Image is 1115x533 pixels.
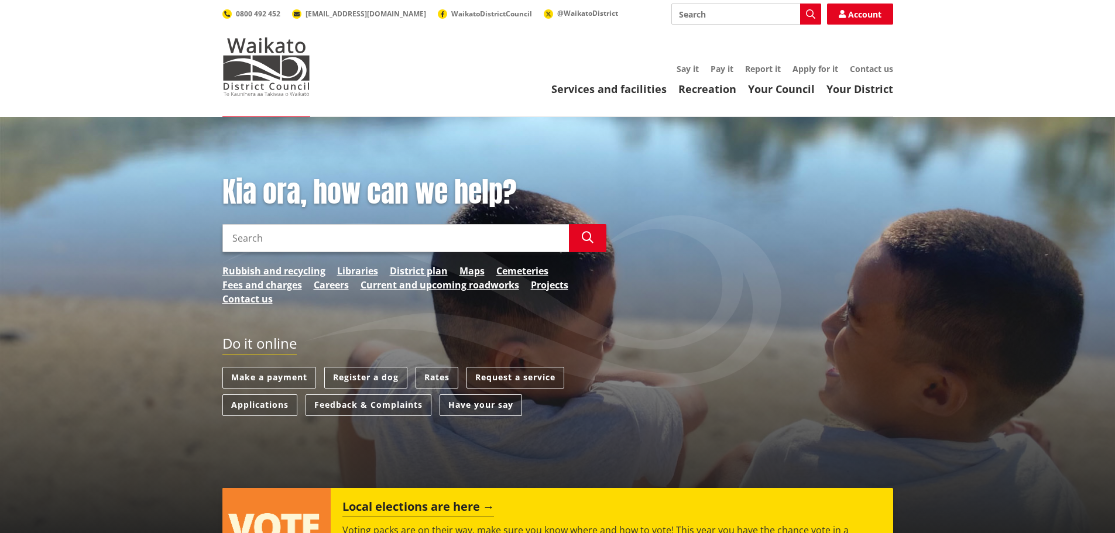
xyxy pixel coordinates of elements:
[826,82,893,96] a: Your District
[324,367,407,388] a: Register a dog
[222,37,310,96] img: Waikato District Council - Te Kaunihera aa Takiwaa o Waikato
[451,9,532,19] span: WaikatoDistrictCouncil
[222,367,316,388] a: Make a payment
[222,224,569,252] input: Search input
[390,264,448,278] a: District plan
[745,63,781,74] a: Report it
[677,63,699,74] a: Say it
[222,9,280,19] a: 0800 492 452
[222,176,606,209] h1: Kia ora, how can we help?
[337,264,378,278] a: Libraries
[222,335,297,356] h2: Do it online
[551,82,667,96] a: Services and facilities
[459,264,485,278] a: Maps
[748,82,815,96] a: Your Council
[222,278,302,292] a: Fees and charges
[671,4,821,25] input: Search input
[236,9,280,19] span: 0800 492 452
[792,63,838,74] a: Apply for it
[416,367,458,388] a: Rates
[531,278,568,292] a: Projects
[438,9,532,19] a: WaikatoDistrictCouncil
[306,394,431,416] a: Feedback & Complaints
[466,367,564,388] a: Request a service
[496,264,548,278] a: Cemeteries
[827,4,893,25] a: Account
[850,63,893,74] a: Contact us
[222,264,325,278] a: Rubbish and recycling
[440,394,522,416] a: Have your say
[361,278,519,292] a: Current and upcoming roadworks
[678,82,736,96] a: Recreation
[222,394,297,416] a: Applications
[342,500,494,517] h2: Local elections are here
[711,63,733,74] a: Pay it
[222,292,273,306] a: Contact us
[306,9,426,19] span: [EMAIL_ADDRESS][DOMAIN_NAME]
[292,9,426,19] a: [EMAIL_ADDRESS][DOMAIN_NAME]
[544,8,618,18] a: @WaikatoDistrict
[314,278,349,292] a: Careers
[557,8,618,18] span: @WaikatoDistrict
